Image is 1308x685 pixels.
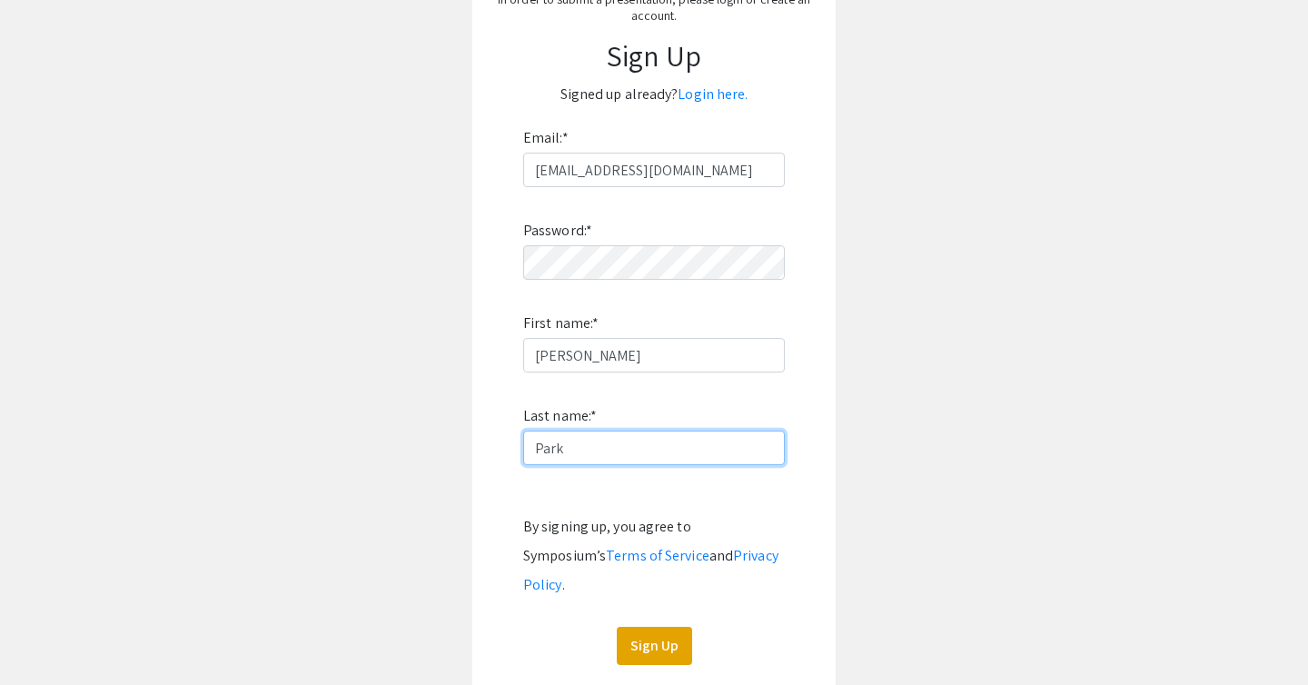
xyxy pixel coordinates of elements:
label: First name: [523,309,599,338]
p: Signed up already? [490,80,817,109]
h1: Sign Up [490,38,817,73]
a: Privacy Policy [523,546,778,594]
a: Terms of Service [606,546,709,565]
iframe: Chat [14,603,77,671]
label: Email: [523,124,569,153]
label: Last name: [523,402,597,431]
label: Password: [523,216,592,245]
button: Sign Up [617,627,692,665]
div: By signing up, you agree to Symposium’s and . [523,512,785,600]
a: Login here. [678,84,748,104]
